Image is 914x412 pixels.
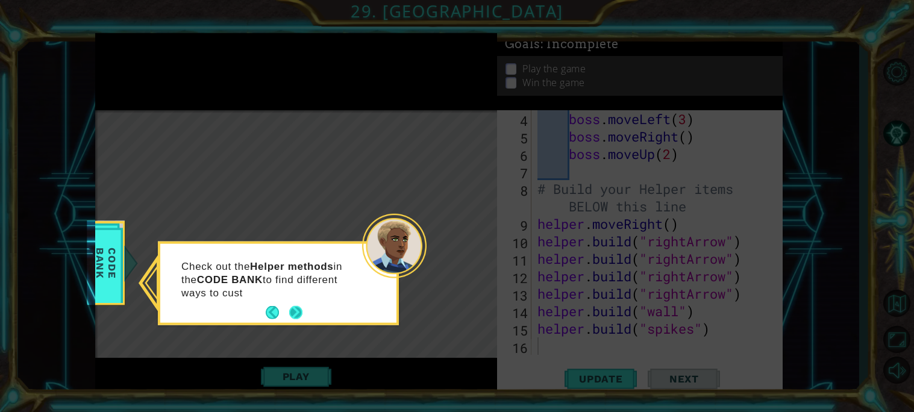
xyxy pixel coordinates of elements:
p: Check out the in the to find different ways to cust [181,260,362,299]
strong: Helper methods [250,260,333,272]
span: Code Bank [90,228,122,298]
button: Back [266,306,289,319]
button: Next [289,306,303,320]
strong: CODE BANK [197,273,263,285]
